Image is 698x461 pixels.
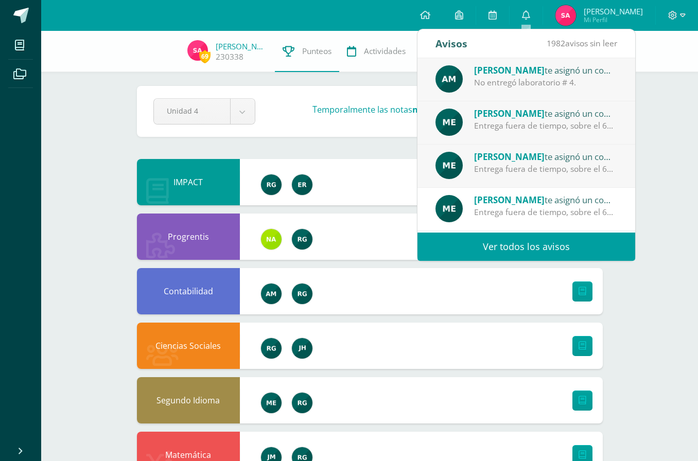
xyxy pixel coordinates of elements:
img: e5319dee200a4f57f0a5ff00aaca67bb.png [435,152,463,179]
span: [PERSON_NAME] [584,6,643,16]
img: e5319dee200a4f57f0a5ff00aaca67bb.png [435,109,463,136]
img: 19aa36522d0c0656ae8360603ffac232.png [187,40,208,61]
a: Trayectoria [413,31,488,72]
img: 6e92675d869eb295716253c72d38e6e7.png [261,283,282,304]
img: 24ef3269677dd7dd963c57b86ff4a022.png [292,283,312,304]
span: [PERSON_NAME] [474,64,545,76]
span: [PERSON_NAME] [474,108,545,119]
span: Mi Perfil [584,15,643,24]
div: te asignó un comentario en 'Proyecto final: Lapbook' para 'Lectura' [474,150,617,163]
img: 24ef3269677dd7dd963c57b86ff4a022.png [261,174,282,195]
img: 24ef3269677dd7dd963c57b86ff4a022.png [292,393,312,413]
img: 24ef3269677dd7dd963c57b86ff4a022.png [292,229,312,250]
span: avisos sin leer [547,38,617,49]
div: No entregó laboratorio # 4. [474,77,617,88]
strong: no se encuentran disponibles [412,104,535,115]
div: te asignó un comentario en 'Proyecto final: Lapbook' para 'Lectura' [474,107,617,120]
span: Unidad 4 [167,99,217,123]
img: 6e92675d869eb295716253c72d38e6e7.png [435,65,463,93]
a: [PERSON_NAME] [216,41,267,51]
a: Unidad 4 [154,99,255,124]
div: Segundo Idioma [137,377,240,423]
div: te asignó un comentario en 'Proyecto final: Lapbook' para 'Lectura' [474,193,617,206]
div: Progrentis [137,214,240,260]
a: Punteos [275,31,339,72]
img: 19aa36522d0c0656ae8360603ffac232.png [555,5,576,26]
span: Actividades [364,46,406,57]
div: Entrega fuera de tiempo, sobre el 60% de la nota. [474,206,617,218]
div: Contabilidad [137,268,240,314]
img: e5319dee200a4f57f0a5ff00aaca67bb.png [261,393,282,413]
div: Ciencias Sociales [137,323,240,369]
div: Entrega fuera de tiempo, sobre el 60% de la nota. [474,120,617,132]
span: 1982 [547,38,565,49]
a: Ver todos los avisos [417,233,635,261]
div: te asignó un comentario en 'LABORATORIO 4: Clasificación de cuentas.' para 'Contabilidad' [474,63,617,77]
span: 69 [199,50,211,63]
div: Avisos [435,29,467,58]
img: 43406b00e4edbe00e0fe2658b7eb63de.png [292,174,312,195]
span: Punteos [302,46,331,57]
a: 230338 [216,51,243,62]
img: 24ef3269677dd7dd963c57b86ff4a022.png [261,338,282,359]
img: 35a337993bdd6a3ef9ef2b9abc5596bd.png [261,229,282,250]
h3: Temporalmente las notas . [312,103,537,115]
span: [PERSON_NAME] [474,151,545,163]
div: Entrega fuera de tiempo, sobre el 60% de la nota. [474,163,617,175]
a: Actividades [339,31,413,72]
img: 2f952caa3f07b7df01ee2ceb26827530.png [292,338,312,359]
div: IMPACT [137,159,240,205]
img: e5319dee200a4f57f0a5ff00aaca67bb.png [435,195,463,222]
span: [PERSON_NAME] [474,194,545,206]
